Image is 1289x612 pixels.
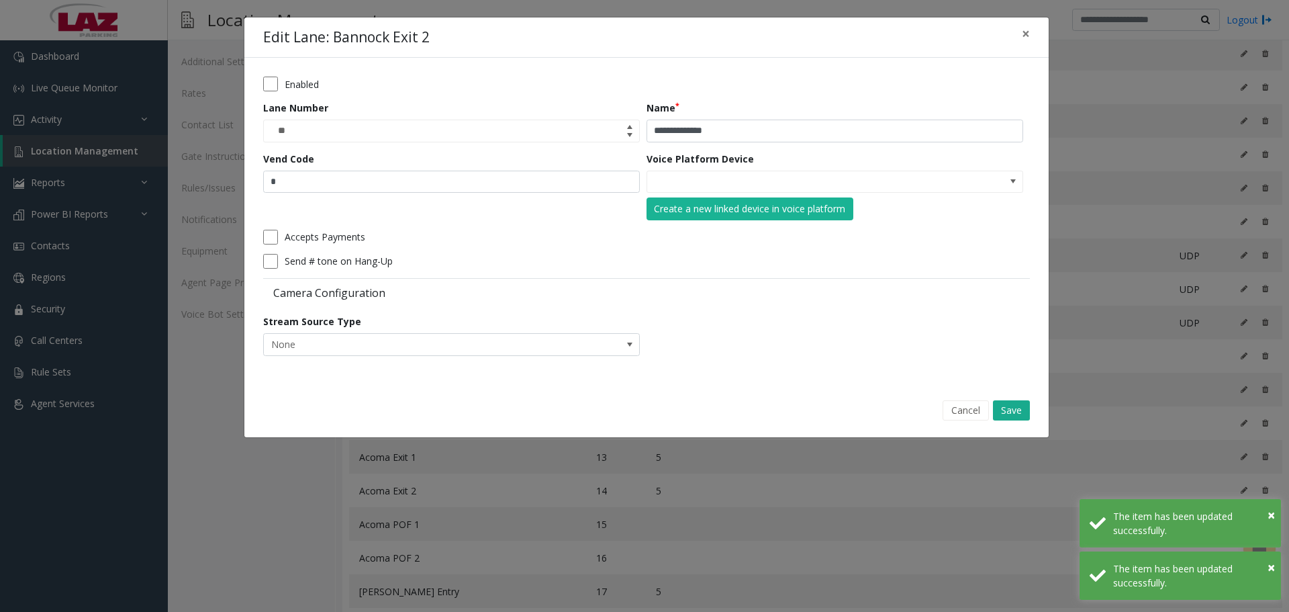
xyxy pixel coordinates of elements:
[1268,558,1275,578] button: Close
[620,131,639,142] span: Decrease value
[263,27,430,48] h4: Edit Lane: Bannock Exit 2
[620,120,639,131] span: Increase value
[993,400,1030,421] button: Save
[263,286,643,300] label: Camera Configuration
[943,400,989,421] button: Cancel
[1113,562,1271,590] div: The item has been updated successfully.
[263,101,328,115] label: Lane Number
[1268,558,1275,576] span: ×
[1268,505,1275,525] button: Close
[285,254,393,268] label: Send # tone on Hang-Up
[1268,506,1275,524] span: ×
[285,77,319,91] label: Enabled
[654,202,845,216] div: Create a new linked device in voice platform
[1113,509,1271,537] div: The item has been updated successfully.
[647,171,947,193] input: NO DATA FOUND
[285,230,365,244] label: Accepts Payments
[647,152,754,166] label: Voice Platform Device
[1012,17,1039,50] button: Close
[647,101,679,115] label: Name
[263,152,314,166] label: Vend Code
[263,314,361,329] label: Stream Source Type
[647,198,853,220] button: Create a new linked device in voice platform
[264,334,564,355] span: None
[1022,24,1030,43] span: ×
